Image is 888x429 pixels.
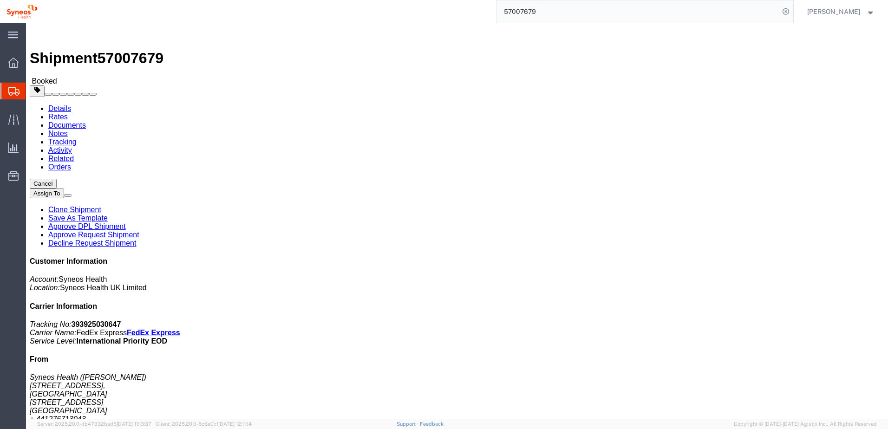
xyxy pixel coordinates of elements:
span: Copyright © [DATE]-[DATE] Agistix Inc., All Rights Reserved [734,420,877,428]
img: logo [7,5,38,19]
a: Feedback [420,421,444,427]
a: Support [397,421,420,427]
span: Natan Tateishi [807,6,860,17]
input: Search for shipment number, reference number [497,0,779,23]
iframe: FS Legacy Container [26,23,888,419]
span: Server: 2025.20.0-db47332bad5 [37,421,151,427]
span: [DATE] 11:13:37 [117,421,151,427]
span: Client: 2025.20.0-8c6e0cf [156,421,252,427]
span: [DATE] 12:11:14 [218,421,252,427]
button: [PERSON_NAME] [807,6,875,17]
